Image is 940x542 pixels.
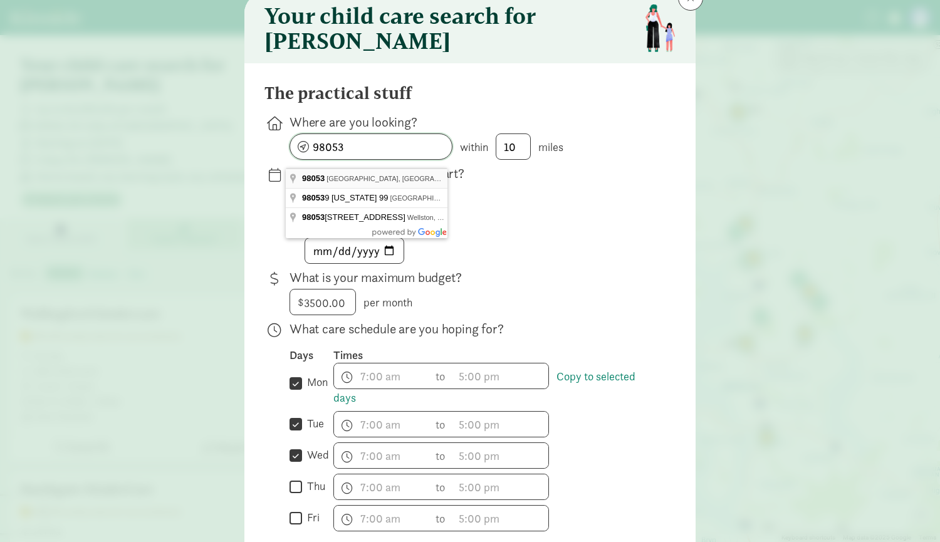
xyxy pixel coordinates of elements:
input: 7:00 am [334,412,429,437]
h4: The practical stuff [264,83,412,103]
p: What care schedule are you hoping for? [290,320,655,338]
span: [STREET_ADDRESS] [302,212,407,222]
label: tue [302,416,324,431]
span: 98053 [302,193,325,202]
span: 98053 [302,212,325,222]
input: 5:00 pm [453,363,548,388]
input: 7:00 am [334,363,429,388]
input: 5:00 pm [453,474,548,499]
input: 5:00 pm [453,506,548,531]
span: to [436,447,447,464]
span: 98053 [302,174,325,183]
label: wed [302,447,329,462]
input: 5:00 pm [453,443,548,468]
label: fri [302,510,320,525]
label: thu [302,479,325,494]
p: Where are you looking? [290,113,655,131]
h3: Your child care search for [PERSON_NAME] [264,3,635,53]
input: 7:00 am [334,506,429,531]
p: What is your maximum budget? [290,269,655,286]
span: to [436,510,447,527]
input: 7:00 am [334,443,429,468]
div: Days [290,348,333,363]
span: within [460,140,488,154]
span: 9 [US_STATE] 99 [302,193,390,202]
span: to [436,416,447,433]
span: Wellston, [GEOGRAPHIC_DATA], [GEOGRAPHIC_DATA] [407,214,585,221]
div: Times [333,348,655,363]
label: mon [302,375,328,390]
input: 5:00 pm [453,412,548,437]
span: to [436,368,447,385]
span: [GEOGRAPHIC_DATA], [GEOGRAPHIC_DATA], [GEOGRAPHIC_DATA] [390,194,614,202]
input: 7:00 am [334,474,429,499]
span: [GEOGRAPHIC_DATA], [GEOGRAPHIC_DATA], [GEOGRAPHIC_DATA] [326,175,550,182]
input: enter zipcode or address [290,134,452,159]
span: miles [538,140,563,154]
span: per month [363,295,412,310]
p: When do you need care to start? [290,165,655,182]
span: to [436,479,447,496]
